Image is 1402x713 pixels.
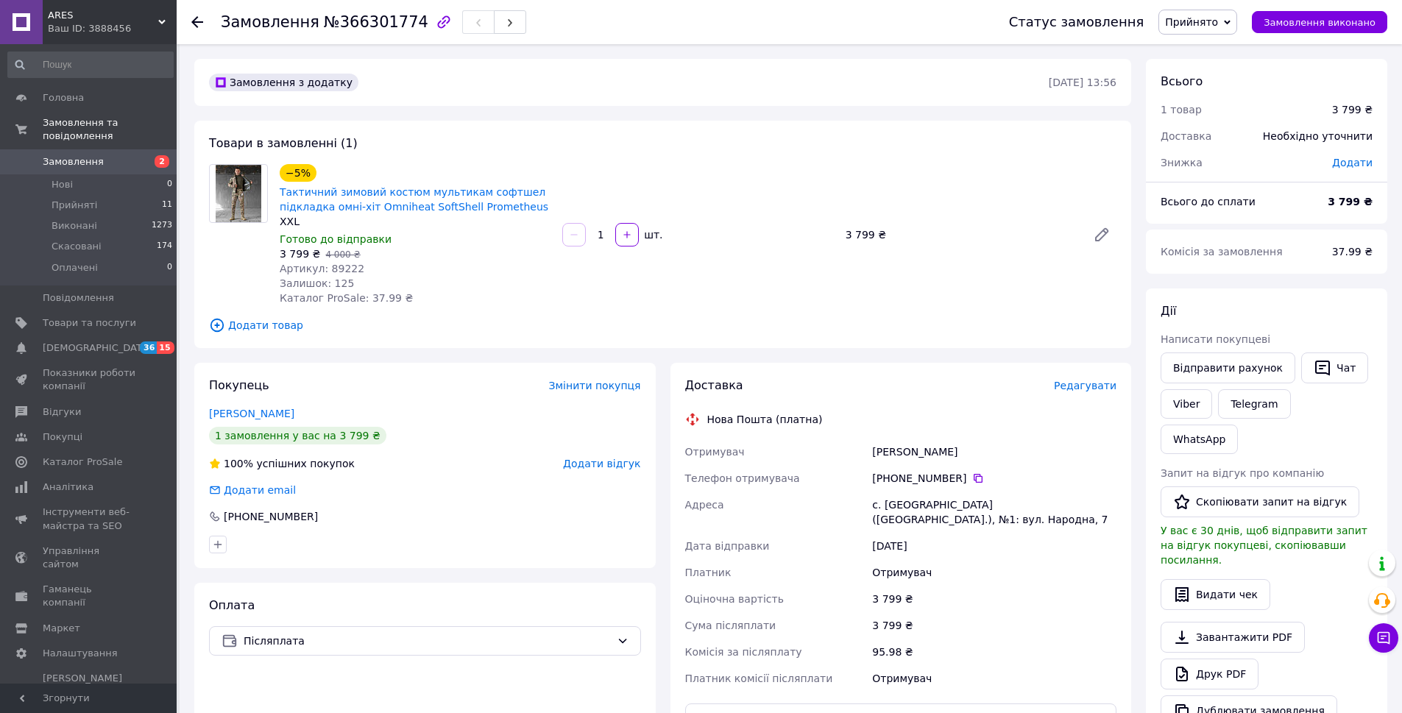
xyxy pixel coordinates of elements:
[1332,157,1373,169] span: Додати
[1161,333,1270,345] span: Написати покупцеві
[685,567,732,578] span: Платник
[43,506,136,532] span: Інструменти веб-майстра та SEO
[1049,77,1116,88] time: [DATE] 13:56
[43,583,136,609] span: Гаманець компанії
[1252,11,1387,33] button: Замовлення виконано
[208,483,297,497] div: Додати email
[48,9,158,22] span: ARES
[280,233,392,245] span: Готово до відправки
[1254,120,1381,152] div: Необхідно уточнити
[280,214,550,229] div: XXL
[1165,16,1218,28] span: Прийнято
[685,446,745,458] span: Отримувач
[155,155,169,168] span: 2
[685,593,784,605] span: Оціночна вартість
[1161,525,1367,566] span: У вас є 30 днів, щоб відправити запит на відгук покупцеві, скопіювавши посилання.
[685,673,833,684] span: Платник комісії післяплати
[1054,380,1116,391] span: Редагувати
[43,155,104,169] span: Замовлення
[1161,130,1211,142] span: Доставка
[209,427,386,444] div: 1 замовлення у вас на 3 799 ₴
[1161,104,1202,116] span: 1 товар
[840,224,1081,245] div: 3 799 ₴
[167,178,172,191] span: 0
[43,291,114,305] span: Повідомлення
[869,586,1119,612] div: 3 799 ₴
[1332,246,1373,258] span: 37.99 ₴
[1301,352,1368,383] button: Чат
[1328,196,1373,207] b: 3 799 ₴
[209,378,269,392] span: Покупець
[244,633,611,649] span: Післяплата
[191,15,203,29] div: Повернутися назад
[1264,17,1376,28] span: Замовлення виконано
[43,316,136,330] span: Товари та послуги
[640,227,664,242] div: шт.
[1161,467,1324,479] span: Запит на відгук про компанію
[209,317,1116,333] span: Додати товар
[43,647,118,660] span: Налаштування
[43,405,81,419] span: Відгуки
[869,492,1119,533] div: с. [GEOGRAPHIC_DATA] ([GEOGRAPHIC_DATA].), №1: вул. Народна, 7
[209,456,355,471] div: успішних покупок
[52,240,102,253] span: Скасовані
[209,136,358,150] span: Товари в замовленні (1)
[1161,196,1256,207] span: Всього до сплати
[869,559,1119,586] div: Отримувач
[549,380,641,391] span: Змінити покупця
[869,612,1119,639] div: 3 799 ₴
[1161,659,1258,689] a: Друк PDF
[280,164,316,182] div: −5%
[43,544,136,571] span: Управління сайтом
[43,672,136,712] span: [PERSON_NAME] та рахунки
[685,378,743,392] span: Доставка
[224,458,253,469] span: 100%
[685,472,800,484] span: Телефон отримувача
[872,471,1116,486] div: [PHONE_NUMBER]
[1218,389,1290,419] a: Telegram
[222,509,319,524] div: [PHONE_NUMBER]
[209,408,294,419] a: [PERSON_NAME]
[52,219,97,233] span: Виконані
[157,240,172,253] span: 174
[140,341,157,354] span: 36
[1087,220,1116,249] a: Редагувати
[685,646,802,658] span: Комісія за післяплату
[1161,425,1238,454] a: WhatsApp
[869,639,1119,665] div: 95.98 ₴
[1161,304,1176,318] span: Дії
[209,598,255,612] span: Оплата
[48,22,177,35] div: Ваш ID: 3888456
[280,263,364,274] span: Артикул: 89222
[43,366,136,393] span: Показники роботи компанії
[1161,622,1305,653] a: Завантажити PDF
[563,458,640,469] span: Додати відгук
[280,248,320,260] span: 3 799 ₴
[43,480,93,494] span: Аналітика
[43,455,122,469] span: Каталог ProSale
[43,341,152,355] span: [DEMOGRAPHIC_DATA]
[1161,579,1270,610] button: Видати чек
[280,277,354,289] span: Залишок: 125
[43,622,80,635] span: Маркет
[162,199,172,212] span: 11
[52,178,73,191] span: Нові
[704,412,826,427] div: Нова Пошта (платна)
[7,52,174,78] input: Пошук
[869,665,1119,692] div: Отримувач
[869,533,1119,559] div: [DATE]
[209,74,358,91] div: Замовлення з додатку
[222,483,297,497] div: Додати email
[1161,246,1283,258] span: Комісія за замовлення
[1161,486,1359,517] button: Скопіювати запит на відгук
[324,13,428,31] span: №366301774
[52,261,98,274] span: Оплачені
[221,13,319,31] span: Замовлення
[43,91,84,104] span: Головна
[280,186,548,213] a: Тактичний зимовий костюм мультикам софтшел підкладка омні-хіт Omniheat SoftShell Prometheus
[685,620,776,631] span: Сума післяплати
[1332,102,1373,117] div: 3 799 ₴
[167,261,172,274] span: 0
[1161,74,1203,88] span: Всього
[43,116,177,143] span: Замовлення та повідомлення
